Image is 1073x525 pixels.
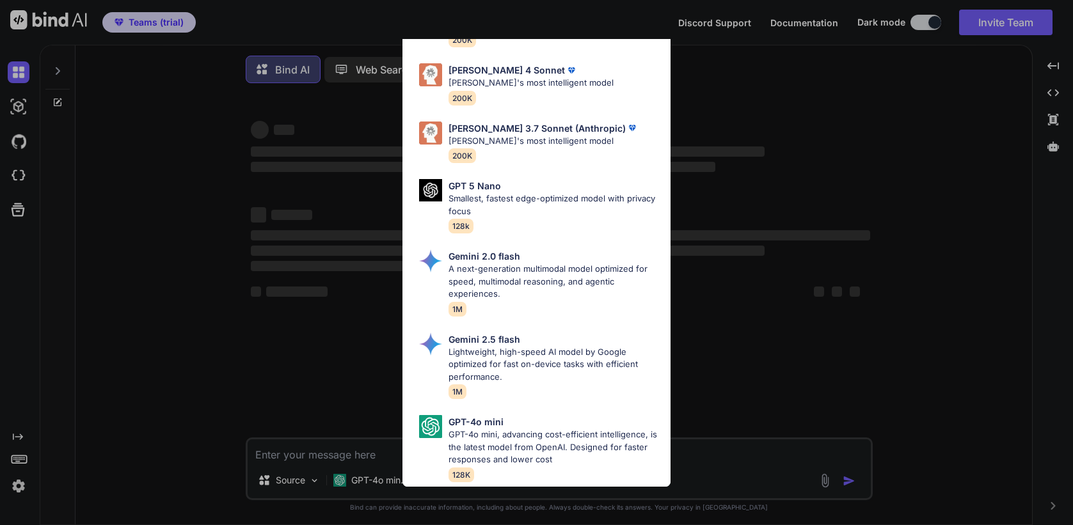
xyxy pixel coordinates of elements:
img: Pick Models [419,249,442,272]
span: 1M [449,302,466,317]
span: 200K [449,148,476,163]
span: 1M [449,384,466,399]
img: Pick Models [419,63,442,86]
p: GPT 5 Nano [449,179,501,192]
span: 200K [449,33,476,47]
p: Gemini 2.5 flash [449,333,520,346]
img: Pick Models [419,121,442,145]
p: Smallest, fastest edge-optimized model with privacy focus [449,192,660,217]
p: GPT-4o mini, advancing cost-efficient intelligence, is the latest model from OpenAI. Designed for... [449,428,660,466]
p: A next-generation multimodal model optimized for speed, multimodal reasoning, and agentic experie... [449,263,660,301]
span: 128k [449,219,473,233]
p: [PERSON_NAME] 4 Sonnet [449,63,565,77]
p: [PERSON_NAME]'s most intelligent model [449,135,639,148]
p: [PERSON_NAME] 3.7 Sonnet (Anthropic) [449,121,626,135]
p: [PERSON_NAME]'s most intelligent model [449,77,614,90]
p: Gemini 2.0 flash [449,249,520,263]
img: premium [565,64,578,77]
img: premium [626,121,639,134]
p: Lightweight, high-speed AI model by Google optimized for fast on-device tasks with efficient perf... [449,346,660,384]
img: Pick Models [419,333,442,356]
span: 128K [449,467,474,482]
img: Pick Models [419,179,442,201]
span: 200K [449,91,476,106]
p: GPT-4o mini [449,415,504,428]
img: Pick Models [419,415,442,438]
